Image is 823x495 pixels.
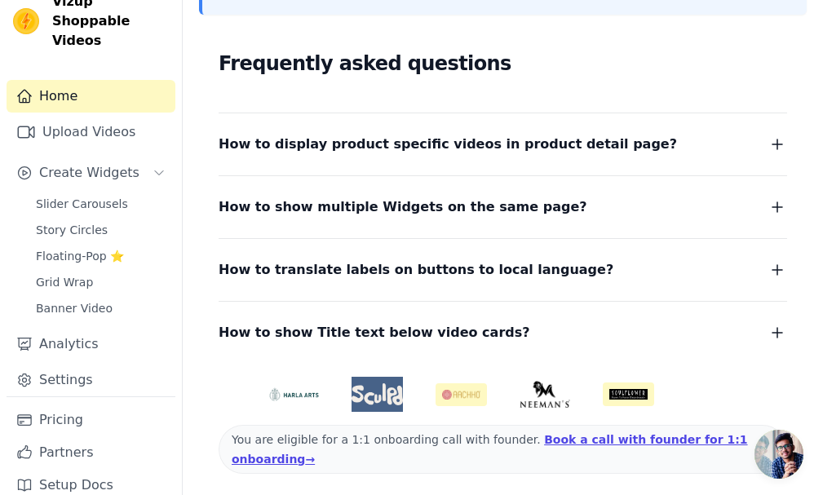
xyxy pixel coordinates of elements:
[36,196,128,212] span: Slider Carousels
[219,133,677,156] span: How to display product specific videos in product detail page?
[7,157,175,189] button: Create Widgets
[219,259,787,281] button: How to translate labels on buttons to local language?
[219,133,787,156] button: How to display product specific videos in product detail page?
[7,404,175,436] a: Pricing
[36,222,108,238] span: Story Circles
[36,274,93,290] span: Grid Wrap
[26,219,175,241] a: Story Circles
[26,192,175,215] a: Slider Carousels
[13,8,39,34] img: Vizup
[7,328,175,360] a: Analytics
[36,300,113,316] span: Banner Video
[268,387,320,401] img: HarlaArts
[219,321,530,344] span: How to show Title text below video cards?
[754,430,803,479] a: Open chat
[26,245,175,267] a: Floating-Pop ⭐
[219,321,787,344] button: How to show Title text below video cards?
[436,383,487,406] img: Aachho
[26,297,175,320] a: Banner Video
[219,196,787,219] button: How to show multiple Widgets on the same page?
[39,163,139,183] span: Create Widgets
[352,383,403,405] img: Sculpd US
[219,196,587,219] span: How to show multiple Widgets on the same page?
[26,271,175,294] a: Grid Wrap
[520,381,571,408] img: Neeman's
[219,259,613,281] span: How to translate labels on buttons to local language?
[232,433,748,466] a: Book a call with founder for 1:1 onboarding
[7,80,175,113] a: Home
[7,436,175,469] a: Partners
[7,116,175,148] a: Upload Videos
[36,248,124,264] span: Floating-Pop ⭐
[219,47,787,80] h2: Frequently asked questions
[7,364,175,396] a: Settings
[603,382,654,406] img: Soulflower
